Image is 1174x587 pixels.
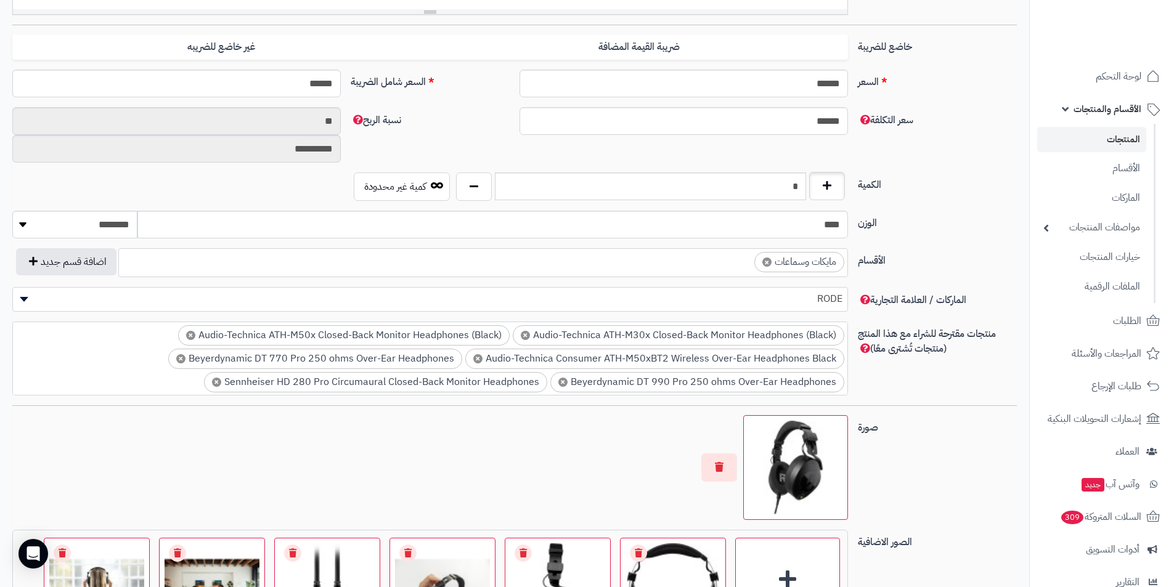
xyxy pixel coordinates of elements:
[762,257,772,267] span: ×
[1037,404,1167,434] a: إشعارات التحويلات البنكية
[1060,508,1141,525] span: السلات المتروكة
[1037,244,1146,270] a: خيارات المنتجات
[1037,437,1167,466] a: العملاء
[1074,100,1141,118] span: الأقسام والمنتجات
[169,544,186,562] a: Remove file
[1037,127,1146,152] a: المنتجات
[1037,535,1167,564] a: أدوات التسويق
[18,539,48,569] div: Open Intercom Messenger
[754,252,844,272] li: مايكات وسماعات
[515,544,532,562] a: Remove file
[853,211,1022,230] label: الوزن
[54,544,71,562] a: Remove file
[284,544,301,562] a: Remove file
[1086,541,1139,558] span: أدوات التسويق
[212,378,221,387] span: ×
[178,325,510,346] li: Audio-Technica ATH-M50x Closed-Back Monitor Headphones (Black)
[550,372,844,392] li: Beyerdynamic DT 990 Pro 250 ohms Over-Ear Headphones
[1037,371,1167,401] a: طلبات الإرجاع
[1091,378,1141,395] span: طلبات الإرجاع
[346,70,515,89] label: السعر شامل الضريبة
[473,354,483,363] span: ×
[16,248,116,275] button: اضافة قسم جديد
[749,421,842,514] img: 1755434176-10-100x100.jpg
[853,415,1022,435] label: صورة
[853,34,1022,54] label: خاضع للضريبة
[1037,339,1167,368] a: المراجعات والأسئلة
[630,544,647,562] a: Remove file
[1037,306,1167,336] a: الطلبات
[1037,185,1146,211] a: الماركات
[204,372,547,392] li: Sennheiser HD 280 Pro Circumaural Closed-Back Monitor Headphones
[176,354,185,363] span: ×
[1061,511,1083,524] span: 309
[558,378,568,387] span: ×
[12,287,848,312] span: RODE
[1048,410,1141,427] span: إشعارات التحويلات البنكية
[1037,62,1167,91] a: لوحة التحكم
[853,172,1022,192] label: الكمية
[1082,478,1104,492] span: جديد
[1037,155,1146,182] a: الأقسام
[853,530,1022,549] label: الصور الاضافية
[13,289,847,308] span: RODE
[1037,469,1167,499] a: وآتس آبجديد
[853,70,1022,89] label: السعر
[351,113,401,128] span: نسبة الربح
[1072,345,1141,362] span: المراجعات والأسئلة
[513,325,844,346] li: Audio-Technica ATH-M30x Closed-Back Monitor Headphones (Black)
[1115,443,1139,460] span: العملاء
[1037,214,1146,241] a: مواصفات المنتجات
[853,248,1022,268] label: الأقسام
[168,349,462,369] li: Beyerdynamic DT 770 Pro 250 ohms Over-Ear Headphones
[1037,502,1167,532] a: السلات المتروكة309
[1037,273,1146,300] a: الملفات الرقمية
[521,331,530,340] span: ×
[186,331,195,340] span: ×
[858,293,966,307] span: الماركات / العلامة التجارية
[1113,312,1141,330] span: الطلبات
[465,349,844,369] li: Audio-Technica Consumer ATH-M50xBT2 Wireless Over-Ear Headphones Black
[858,113,913,128] span: سعر التكلفة
[399,544,417,562] a: Remove file
[1080,476,1139,493] span: وآتس آب
[1096,68,1141,85] span: لوحة التحكم
[858,326,996,356] span: منتجات مقترحة للشراء مع هذا المنتج (منتجات تُشترى معًا)
[430,34,848,60] label: ضريبة القيمة المضافة
[12,34,430,60] label: غير خاضع للضريبه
